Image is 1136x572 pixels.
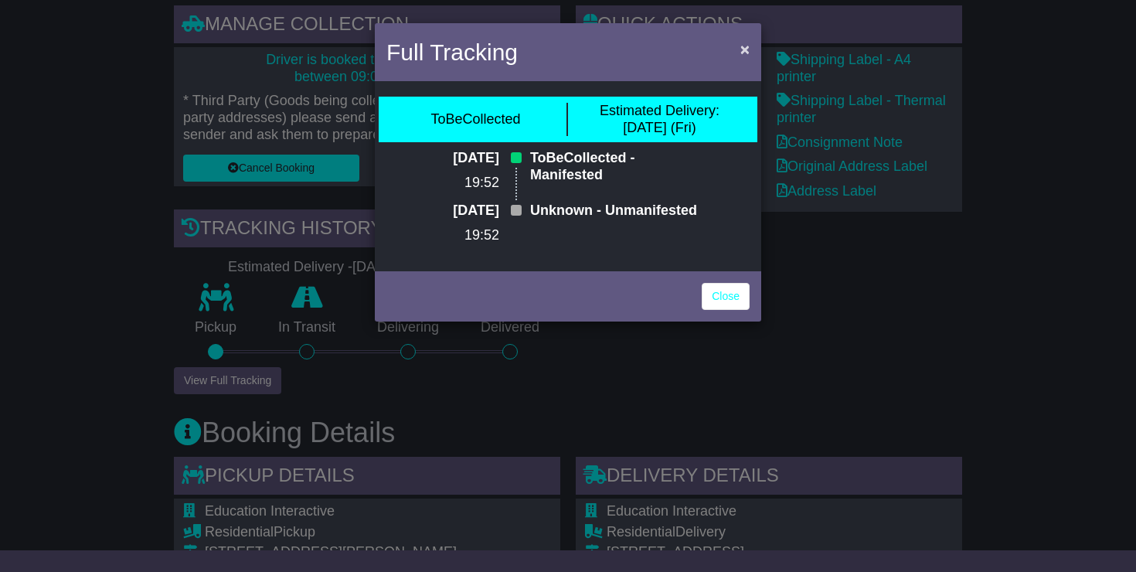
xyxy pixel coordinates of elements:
[439,175,499,192] p: 19:52
[530,203,697,220] p: Unknown - Unmanifested
[430,111,520,128] div: ToBeCollected
[600,103,719,118] span: Estimated Delivery:
[439,227,499,244] p: 19:52
[386,35,518,70] h4: Full Tracking
[439,203,499,220] p: [DATE]
[530,150,697,183] p: ToBeCollected - Manifested
[740,40,750,58] span: ×
[733,33,757,65] button: Close
[600,103,719,136] div: [DATE] (Fri)
[702,283,750,310] a: Close
[439,150,499,167] p: [DATE]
